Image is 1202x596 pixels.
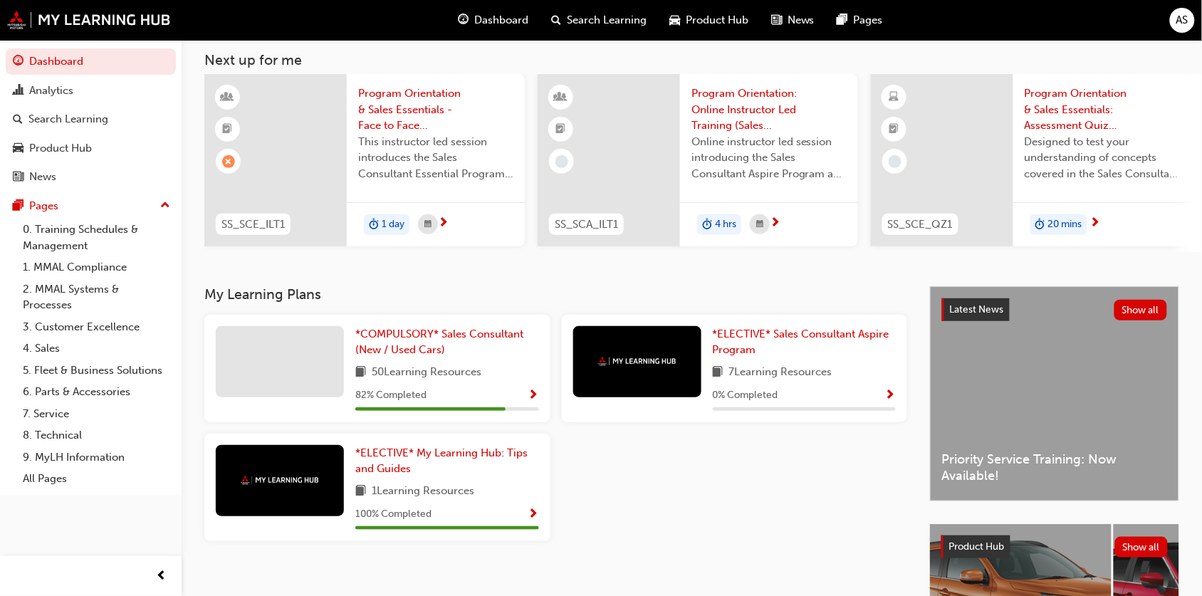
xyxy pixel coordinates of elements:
div: Pages [29,198,58,214]
span: booktick-icon [889,120,899,139]
span: book-icon [355,364,366,382]
a: *ELECTIVE* Sales Consultant Aspire Program [713,326,897,358]
span: Program Orientation & Sales Essentials: Assessment Quiz (Sales Consultant Essential Program) [1025,85,1180,134]
span: calendar-icon [424,216,432,234]
a: *ELECTIVE* My Learning Hub: Tips and Guides [355,445,539,477]
a: Latest NewsShow allPriority Service Training: Now Available! [930,286,1179,501]
span: guage-icon [458,11,469,29]
span: duration-icon [702,216,712,234]
a: 3. Customer Excellence [17,316,176,338]
button: Pages [6,193,176,219]
span: News [788,12,815,28]
a: 2. MMAL Systems & Processes [17,278,176,316]
div: Search Learning [28,111,108,127]
span: search-icon [13,113,23,126]
span: booktick-icon [223,120,233,139]
button: Show all [1115,537,1169,558]
span: 4 hrs [715,216,736,233]
h3: Next up for me [182,52,1202,68]
span: *COMPULSORY* Sales Consultant (New / Used Cars) [355,328,523,357]
span: prev-icon [157,568,167,585]
span: *ELECTIVE* Sales Consultant Aspire Program [713,328,889,357]
span: Online instructor led session introducing the Sales Consultant Aspire Program and outlining what ... [691,134,847,182]
span: This instructor led session introduces the Sales Consultant Essential Program and outlines what y... [358,134,513,182]
span: Show Progress [885,390,896,402]
span: learningResourceType_INSTRUCTOR_LED-icon [556,88,566,107]
span: Latest News [950,303,1004,315]
a: *COMPULSORY* Sales Consultant (New / Used Cars) [355,326,539,358]
img: mmal [7,11,171,29]
span: book-icon [355,483,366,501]
span: Product Hub [949,540,1005,553]
span: SS_SCA_ILT1 [555,216,618,233]
span: news-icon [771,11,782,29]
h3: My Learning Plans [204,286,907,303]
span: Show Progress [528,390,539,402]
span: next-icon [438,217,449,230]
span: learningRecordVerb_NONE-icon [555,155,568,168]
span: 100 % Completed [355,506,432,523]
a: pages-iconPages [826,6,894,35]
span: pages-icon [837,11,848,29]
span: Program Orientation: Online Instructor Led Training (Sales Consultant Aspire Program) [691,85,847,134]
button: AS [1170,8,1195,33]
span: duration-icon [1035,216,1045,234]
a: SS_SCE_ILT1Program Orientation & Sales Essentials - Face to Face Instructor Led Training (Sales C... [204,74,525,246]
button: Show all [1114,300,1168,320]
span: Dashboard [474,12,528,28]
span: SS_SCE_QZ1 [888,216,953,233]
span: Program Orientation & Sales Essentials - Face to Face Instructor Led Training (Sales Consultant E... [358,85,513,134]
a: Dashboard [6,48,176,75]
a: Analytics [6,78,176,104]
span: Pages [854,12,883,28]
span: car-icon [13,142,23,155]
span: booktick-icon [556,120,566,139]
a: All Pages [17,468,176,490]
span: news-icon [13,171,23,184]
span: SS_SCE_ILT1 [221,216,285,233]
span: learningRecordVerb_ABSENT-icon [222,155,235,168]
span: learningRecordVerb_NONE-icon [889,155,902,168]
span: 50 Learning Resources [372,364,481,382]
a: Latest NewsShow all [942,298,1167,321]
a: Product HubShow all [941,535,1168,558]
a: 5. Fleet & Business Solutions [17,360,176,382]
span: learningResourceType_ELEARNING-icon [889,88,899,107]
span: Priority Service Training: Now Available! [942,451,1167,483]
span: next-icon [770,217,780,230]
button: Show Progress [528,387,539,404]
button: DashboardAnalyticsSearch LearningProduct HubNews [6,46,176,193]
div: News [29,169,56,185]
button: Show Progress [885,387,896,404]
span: Designed to test your understanding of concepts covered in the Sales Consultant Essential Program... [1025,134,1180,182]
span: calendar-icon [756,216,763,234]
span: book-icon [713,364,723,382]
a: Product Hub [6,135,176,162]
a: 4. Sales [17,338,176,360]
a: news-iconNews [760,6,826,35]
span: pages-icon [13,200,23,213]
span: next-icon [1090,217,1101,230]
a: 8. Technical [17,424,176,446]
div: Product Hub [29,140,92,157]
button: Show Progress [528,506,539,523]
span: duration-icon [369,216,379,234]
a: Search Learning [6,106,176,132]
span: 20 mins [1048,216,1082,233]
span: chart-icon [13,85,23,98]
span: car-icon [669,11,680,29]
img: mmal [598,357,676,366]
a: SS_SCE_QZ1Program Orientation & Sales Essentials: Assessment Quiz (Sales Consultant Essential Pro... [871,74,1191,246]
a: guage-iconDashboard [446,6,540,35]
a: 0. Training Schedules & Management [17,219,176,256]
span: 0 % Completed [713,387,778,404]
a: 6. Parts & Accessories [17,381,176,403]
a: SS_SCA_ILT1Program Orientation: Online Instructor Led Training (Sales Consultant Aspire Program)O... [538,74,858,246]
a: 7. Service [17,403,176,425]
img: mmal [241,476,319,485]
a: search-iconSearch Learning [540,6,658,35]
span: learningResourceType_INSTRUCTOR_LED-icon [223,88,233,107]
span: 1 Learning Resources [372,483,474,501]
